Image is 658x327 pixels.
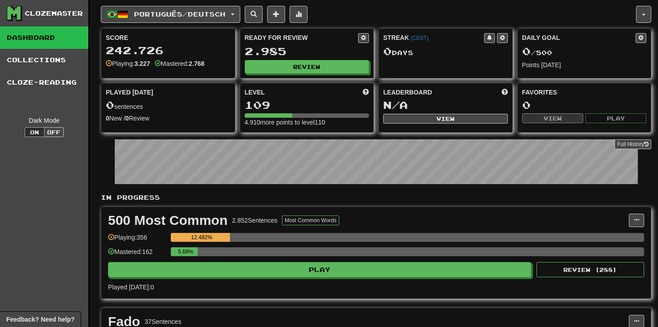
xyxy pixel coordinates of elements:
div: New / Review [106,114,230,123]
span: 0 [522,45,531,57]
div: Dark Mode [7,116,82,125]
span: 0 [383,45,392,57]
button: Review [245,60,369,73]
button: Most Common Words [282,215,339,225]
button: Português/Deutsch [101,6,240,23]
strong: 3.227 [134,60,150,67]
div: Mastered: [155,59,204,68]
div: Score [106,33,230,42]
div: 4.910 more points to level 110 [245,118,369,127]
a: Full History [615,139,651,149]
button: Play [108,262,531,277]
div: Ready for Review [245,33,359,42]
span: Played [DATE]: 0 [108,284,154,291]
a: (CEST) [411,35,429,41]
button: View [383,114,508,124]
div: 109 [245,99,369,111]
span: Played [DATE] [106,88,153,97]
span: Score more points to level up [363,88,369,97]
strong: 0 [126,115,129,122]
button: View [522,113,583,123]
div: Streak [383,33,484,42]
div: Daily Goal [522,33,636,43]
div: sentences [106,99,230,111]
div: Mastered: 162 [108,247,166,262]
div: 242.726 [106,45,230,56]
div: 500 Most Common [108,214,228,227]
div: 2.985 [245,46,369,57]
button: More stats [290,6,307,23]
div: Playing: [106,59,150,68]
div: Points [DATE] [522,60,647,69]
div: Favorites [522,88,647,97]
div: Day s [383,46,508,57]
span: This week in points, UTC [502,88,508,97]
div: 12.482% [173,233,230,242]
button: Off [44,127,64,137]
button: Play [585,113,646,123]
button: Add sentence to collection [267,6,285,23]
p: In Progress [101,193,651,202]
div: Clozemaster [25,9,83,18]
span: N/A [383,99,408,111]
span: 0 [106,99,114,111]
div: 2.852 Sentences [232,216,277,225]
button: Review (288) [537,262,644,277]
button: On [25,127,44,137]
span: Level [245,88,265,97]
span: Leaderboard [383,88,432,97]
span: Português / Deutsch [134,10,225,18]
button: Search sentences [245,6,263,23]
strong: 0 [106,115,109,122]
span: Open feedback widget [6,315,74,324]
div: Playing: 356 [108,233,166,248]
div: 5.68% [173,247,198,256]
div: 0 [522,99,647,111]
div: 37 Sentences [145,317,182,326]
strong: 2.768 [189,60,204,67]
span: / 500 [522,49,552,56]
